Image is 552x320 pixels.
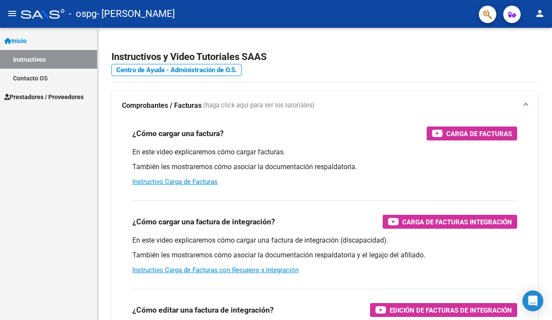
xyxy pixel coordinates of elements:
p: En este video explicaremos cómo cargar facturas. [132,147,517,157]
h3: ¿Cómo editar una factura de integración? [132,304,274,316]
button: Carga de Facturas Integración [383,215,517,229]
h2: Instructivos y Video Tutoriales SAAS [111,49,538,65]
span: Carga de Facturas [446,128,512,139]
button: Carga de Facturas [427,127,517,140]
a: Instructivo Carga de Facturas con Recupero x Integración [132,266,299,274]
p: También les mostraremos cómo asociar la documentación respaldatoria y el legajo del afiliado. [132,250,517,260]
a: Centro de Ayuda - Administración de O.S. [111,64,242,76]
a: Instructivo Carga de Facturas [132,178,218,186]
mat-icon: person [535,8,545,19]
span: Edición de Facturas de integración [390,305,512,316]
strong: Comprobantes / Facturas [122,101,202,110]
mat-expansion-panel-header: Comprobantes / Facturas (haga click aquí para ver los tutoriales) [111,92,538,120]
span: - ospg [69,4,97,23]
span: Prestadores / Proveedores [4,92,84,102]
button: Edición de Facturas de integración [370,303,517,317]
span: Inicio [4,36,27,46]
p: En este video explicaremos cómo cargar una factura de integración (discapacidad). [132,236,517,245]
span: (haga click aquí para ver los tutoriales) [203,101,314,110]
div: Open Intercom Messenger [522,290,543,311]
mat-icon: menu [7,8,17,19]
span: - [PERSON_NAME] [97,4,175,23]
p: También les mostraremos cómo asociar la documentación respaldatoria. [132,162,517,172]
span: Carga de Facturas Integración [402,217,512,227]
h3: ¿Cómo cargar una factura de integración? [132,216,275,228]
h3: ¿Cómo cargar una factura? [132,127,224,140]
